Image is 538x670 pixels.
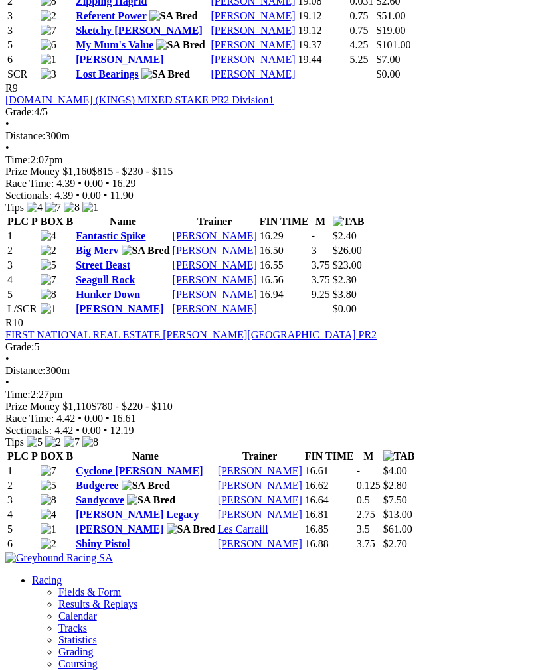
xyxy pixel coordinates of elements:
img: 1 [41,523,56,535]
a: Grading [58,646,93,657]
img: 4 [41,509,56,521]
a: [PERSON_NAME] [218,465,302,476]
span: Sectionals: [5,190,52,201]
th: M [311,215,331,228]
a: Big Merv [76,245,118,256]
span: B [66,450,73,462]
div: Prize Money $1,110 [5,401,533,413]
a: [DOMAIN_NAME] (KINGS) MIXED STAKE PR2 Division1 [5,94,274,105]
img: 7 [64,436,80,448]
a: [PERSON_NAME] Legacy [76,509,199,520]
img: SA Bred [156,39,205,51]
img: TAB [383,450,415,462]
span: P [31,216,38,227]
img: 2 [41,10,56,22]
a: [PERSON_NAME] [218,509,302,520]
div: 2:07pm [5,154,533,166]
text: 9.25 [312,289,330,300]
td: 4 [7,508,39,521]
span: $101.00 [377,39,411,50]
span: Grade: [5,341,35,352]
span: • [78,178,82,189]
span: PLC [7,450,29,462]
td: 16.94 [259,288,310,301]
td: 5 [7,38,39,52]
span: 12.19 [110,425,134,436]
th: FIN TIME [304,450,355,463]
span: Time: [5,389,31,400]
td: 4 [7,273,39,287]
img: 8 [64,202,80,214]
a: [PERSON_NAME] [218,494,302,505]
a: Sandycove [76,494,124,505]
span: BOX [41,216,64,227]
a: [PERSON_NAME] [173,303,257,314]
a: [PERSON_NAME] [218,538,302,549]
td: 16.64 [304,494,355,507]
span: $815 - $230 - $115 [92,166,173,177]
div: 2:27pm [5,389,533,401]
span: • [78,413,82,424]
span: 0.00 [84,413,103,424]
span: $7.00 [377,54,401,65]
span: $780 - $220 - $110 [92,401,173,412]
td: 16.55 [259,259,310,272]
a: [PERSON_NAME] [173,289,257,300]
img: 2 [45,436,61,448]
a: [PERSON_NAME] [173,230,257,241]
span: $3.80 [333,289,357,300]
span: PLC [7,216,29,227]
td: L/SCR [7,302,39,316]
a: Lost Bearings [76,68,139,80]
span: • [104,190,108,201]
img: 8 [82,436,98,448]
span: Race Time: [5,178,54,189]
span: 16.61 [112,413,136,424]
span: P [31,450,38,462]
span: 4.39 [56,178,75,189]
div: 300m [5,130,533,142]
td: 19.12 [298,9,348,23]
text: - [312,230,315,241]
text: 0.75 [350,25,369,36]
span: • [76,190,80,201]
div: Prize Money $1,160 [5,166,533,178]
a: [PERSON_NAME] [173,245,257,256]
img: 8 [41,289,56,301]
th: Name [75,450,216,463]
div: 5 [5,341,533,353]
td: 1 [7,464,39,478]
span: $2.40 [333,230,357,241]
span: • [106,178,110,189]
img: 4 [41,230,56,242]
span: $13.00 [383,509,412,520]
a: Racing [32,574,62,586]
td: 3 [7,24,39,37]
a: My Mum's Value [76,39,153,50]
span: 4.42 [56,413,75,424]
a: [PERSON_NAME] [218,480,302,491]
text: 3.75 [312,259,330,271]
span: R10 [5,317,23,328]
span: • [106,413,110,424]
td: 3 [7,494,39,507]
text: 2.75 [357,509,375,520]
th: Name [75,215,170,228]
td: 5 [7,523,39,536]
a: FIRST NATIONAL REAL ESTATE [PERSON_NAME][GEOGRAPHIC_DATA] PR2 [5,329,377,340]
a: [PERSON_NAME] [211,68,295,80]
span: 16.29 [112,178,136,189]
td: 16.29 [259,230,310,243]
td: 16.56 [259,273,310,287]
span: BOX [41,450,64,462]
text: 3.75 [312,274,330,285]
a: Referent Power [76,10,146,21]
td: 16.50 [259,244,310,257]
text: 0.75 [350,10,369,21]
span: 0.00 [84,178,103,189]
span: • [5,142,9,153]
a: [PERSON_NAME] [211,54,295,65]
div: 300m [5,365,533,377]
a: Tracks [58,622,87,634]
span: Race Time: [5,413,54,424]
